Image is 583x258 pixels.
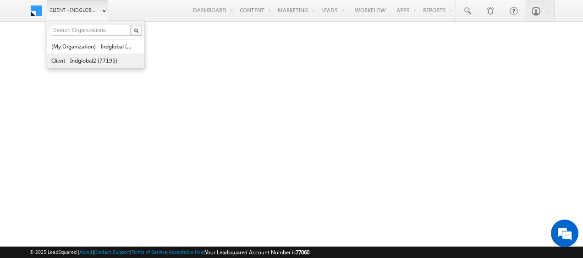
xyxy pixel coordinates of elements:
em: Start Chat [125,198,166,210]
span: Your Leadsquared Account Number is [205,249,309,256]
a: Contact Support [94,249,130,255]
span: © 2025 LeadSquared | | | | | [29,248,309,257]
a: Acceptable Use [169,249,203,255]
textarea: Type your message and hit 'Enter' [12,85,167,190]
a: About [79,249,93,255]
span: 77060 [296,249,309,256]
a: Client - indglobal2 (77195) [51,54,135,68]
a: (My Organization) - indglobal (48060) [51,39,135,54]
div: Minimize live chat window [150,5,172,27]
div: Chat with us now [48,48,154,60]
img: Search [134,28,138,33]
img: d_60004797649_company_0_60004797649 [16,48,38,60]
input: Search Organizations [51,25,132,36]
span: Client - indglobal1 (77060) [49,5,98,15]
a: Terms of Service [132,249,167,255]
